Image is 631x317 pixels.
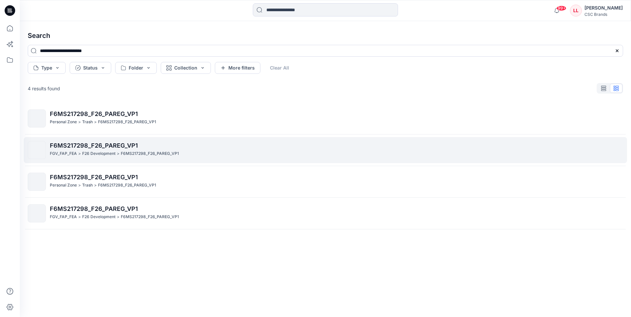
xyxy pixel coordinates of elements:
p: F6MS217298_F26_PAREG_VP1 [98,182,156,189]
a: F6MS217298_F26_PAREG_VP1FGV_FAP_FEA>F26 Development>F6MS217298_F26_PAREG_VP1 [24,137,627,163]
span: 99+ [556,6,566,11]
p: FGV_FAP_FEA [50,150,77,157]
div: CSC Brands [584,12,623,17]
p: > [78,150,81,157]
span: F6MS217298_F26_PAREG_VP1 [50,174,138,181]
p: FGV_FAP_FEA [50,214,77,220]
p: F6MS217298_F26_PAREG_VP1 [121,150,179,157]
span: F6MS217298_F26_PAREG_VP1 [50,142,138,149]
p: > [78,214,81,220]
button: Folder [115,62,157,74]
div: [PERSON_NAME] [584,4,623,12]
h4: Search [22,26,628,45]
a: F6MS217298_F26_PAREG_VP1Personal Zone>Trash>F6MS217298_F26_PAREG_VP1 [24,169,627,195]
span: F6MS217298_F26_PAREG_VP1 [50,110,138,117]
p: F6MS217298_F26_PAREG_VP1 [98,119,156,126]
p: 4 results found [28,85,60,92]
div: LL [570,5,582,16]
p: > [78,182,81,189]
p: > [94,182,97,189]
a: F6MS217298_F26_PAREG_VP1FGV_FAP_FEA>F26 Development>F6MS217298_F26_PAREG_VP1 [24,200,627,226]
p: Personal Zone [50,182,77,189]
p: F26 Development [82,150,116,157]
p: > [94,119,97,126]
p: F26 Development [82,214,116,220]
p: Personal Zone [50,119,77,126]
button: Type [28,62,66,74]
button: More filters [215,62,260,74]
p: F6MS217298_F26_PAREG_VP1 [121,214,179,220]
p: > [78,119,81,126]
p: > [117,150,119,157]
p: > [117,214,119,220]
button: Status [70,62,111,74]
button: Collection [161,62,211,74]
a: F6MS217298_F26_PAREG_VP1Personal Zone>Trash>F6MS217298_F26_PAREG_VP1 [24,105,627,131]
p: Trash [82,182,93,189]
p: Trash [82,119,93,126]
span: F6MS217298_F26_PAREG_VP1 [50,205,138,212]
